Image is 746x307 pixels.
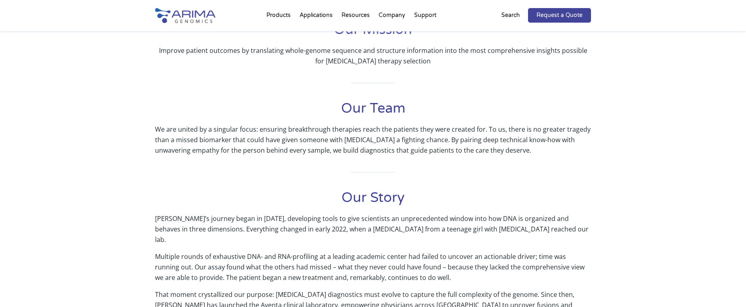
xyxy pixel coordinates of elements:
[528,8,591,23] a: Request a Quote
[155,124,591,156] p: We are united by a singular focus: ensuring breakthrough therapies reach the patients they were c...
[155,189,591,213] h1: Our Story
[155,251,591,289] p: Multiple rounds of exhaustive DNA- and RNA-profiling at a leading academic center had failed to u...
[155,8,216,23] img: Arima-Genomics-logo
[155,99,591,124] h1: Our Team
[155,45,591,66] p: Improve patient outcomes by translating whole-genome sequence and structure information into the ...
[155,213,591,251] p: [PERSON_NAME]’s journey began in [DATE], developing tools to give scientists an unprecedented win...
[155,21,591,45] h1: Our Mission
[501,10,520,21] p: Search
